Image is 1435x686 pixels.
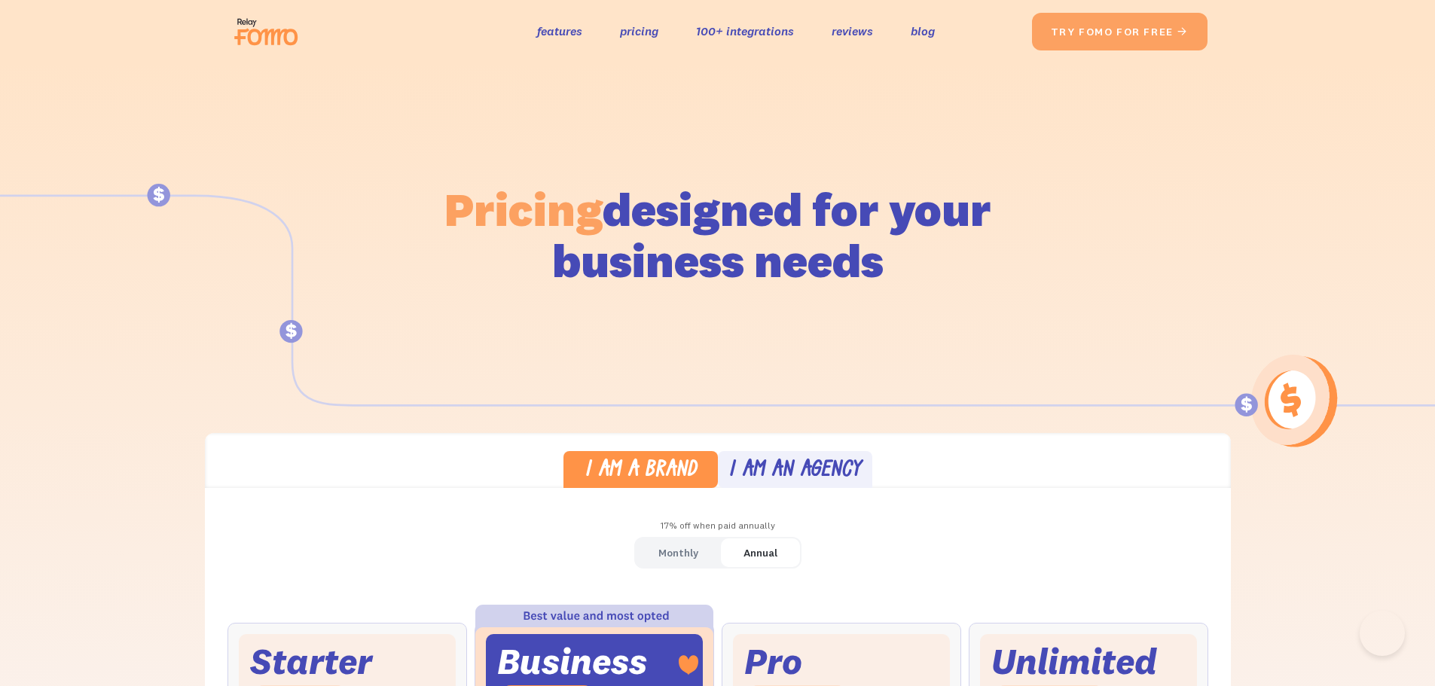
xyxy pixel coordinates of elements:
a: blog [911,20,935,42]
div: Business [497,645,647,678]
div: I am a brand [585,460,697,482]
div: Monthly [658,542,698,564]
a: features [537,20,582,42]
div: Unlimited [991,645,1157,678]
a: pricing [620,20,658,42]
h1: designed for your business needs [444,184,992,286]
a: try fomo for free [1032,13,1208,50]
div: Pro [744,645,802,678]
iframe: Toggle Customer Support [1360,611,1405,656]
div: Starter [250,645,372,678]
div: I am an agency [728,460,861,482]
span: Pricing [444,180,603,238]
a: 100+ integrations [696,20,794,42]
div: 17% off when paid annually [205,515,1231,537]
span:  [1177,25,1189,38]
div: Annual [743,542,777,564]
a: reviews [832,20,873,42]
